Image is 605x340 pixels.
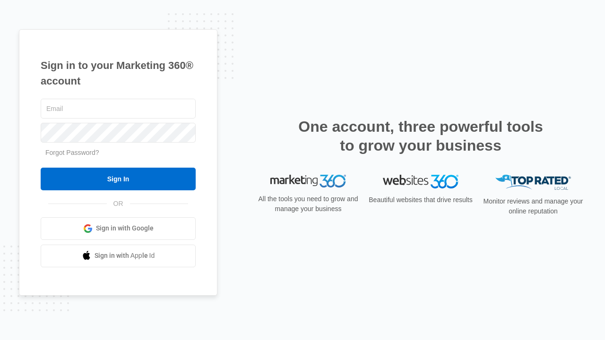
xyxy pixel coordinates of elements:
[255,194,361,214] p: All the tools you need to grow and manage your business
[41,245,196,267] a: Sign in with Apple Id
[41,217,196,240] a: Sign in with Google
[107,199,130,209] span: OR
[45,149,99,156] a: Forgot Password?
[295,117,546,155] h2: One account, three powerful tools to grow your business
[270,175,346,188] img: Marketing 360
[41,168,196,190] input: Sign In
[368,195,474,205] p: Beautiful websites that drive results
[96,223,154,233] span: Sign in with Google
[41,99,196,119] input: Email
[95,251,155,261] span: Sign in with Apple Id
[480,196,586,216] p: Monitor reviews and manage your online reputation
[41,58,196,89] h1: Sign in to your Marketing 360® account
[495,175,571,190] img: Top Rated Local
[383,175,458,188] img: Websites 360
